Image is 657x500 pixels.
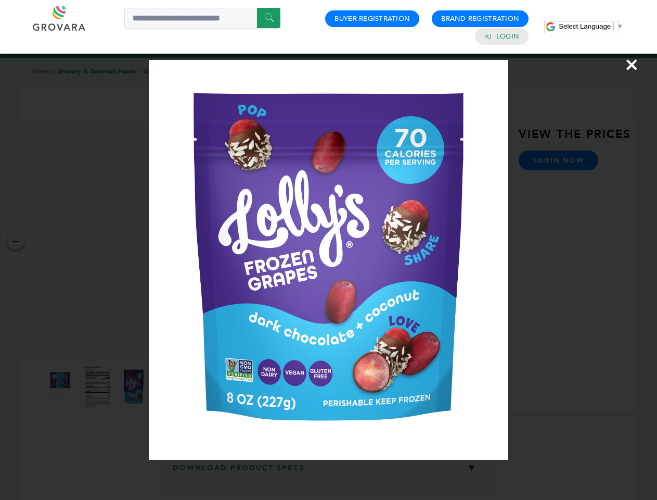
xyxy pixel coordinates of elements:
a: Select Language​ [559,22,623,30]
a: Brand Registration [441,14,519,23]
span: × [625,50,639,79]
img: Image Preview [149,60,508,460]
input: Search a product or brand... [124,8,280,29]
span: ▼ [616,22,623,30]
a: Login [496,32,519,41]
span: Select Language [559,22,611,30]
a: Buyer Registration [334,14,410,23]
